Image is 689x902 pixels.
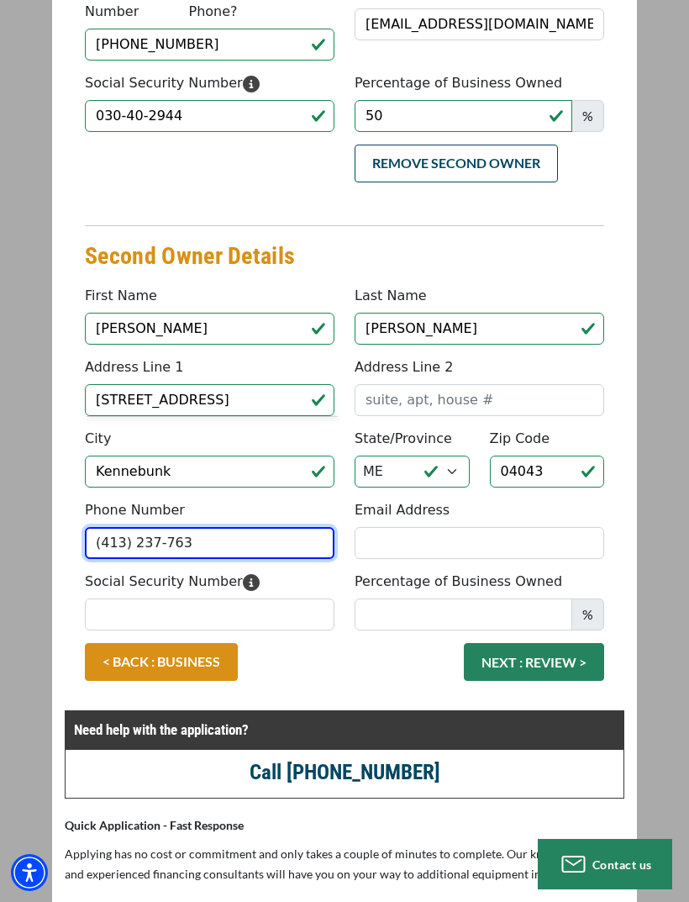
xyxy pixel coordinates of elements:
[490,429,550,449] label: Zip Code
[85,357,183,377] label: Address Line 1
[592,857,652,872] span: Contact us
[250,760,440,784] a: call (847) 897-2499
[355,500,450,520] label: Email Address
[355,73,562,93] label: Percentage of Business Owned
[355,572,562,592] label: Percentage of Business Owned
[571,599,604,630] span: %
[355,145,558,182] button: Remove Second Owner
[355,384,604,416] input: suite, apt, house #
[85,429,111,449] label: City
[11,854,48,891] div: Accessibility Menu
[538,839,672,889] button: Contact us
[65,815,624,836] p: Quick Application - Fast Response
[85,572,260,592] label: Social Security Number
[571,100,604,132] span: %
[355,429,452,449] label: State/Province
[85,73,260,93] label: Social Security Number
[65,844,624,884] p: Applying has no cost or commitment and only takes a couple of minutes to complete. Our knowledgea...
[243,76,260,92] svg: Please enter your Social Security Number. We use this information to identify you and process you...
[464,643,604,681] button: NEXT : REVIEW >
[355,286,427,306] label: Last Name
[74,720,615,740] p: Need help with the application?
[85,500,185,520] label: Phone Number
[85,286,157,306] label: First Name
[85,240,604,273] h3: Second Owner Details
[243,574,260,591] svg: Please enter your Social Security Number. We use this information to identify you and process you...
[85,643,238,681] a: < BACK : BUSINESS
[355,357,453,377] label: Address Line 2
